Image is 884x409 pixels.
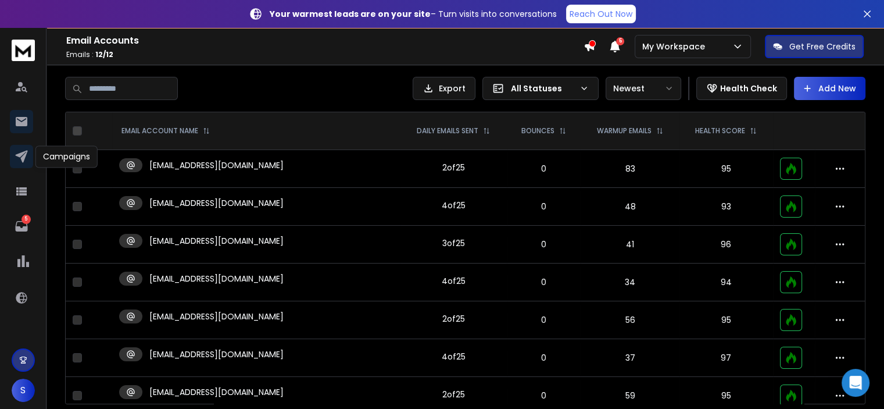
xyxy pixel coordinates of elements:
[149,348,284,360] p: [EMAIL_ADDRESS][DOMAIN_NAME]
[514,314,574,326] p: 0
[514,239,574,250] p: 0
[842,369,869,397] div: Open Intercom Messenger
[12,379,35,402] button: S
[581,264,679,301] td: 34
[789,41,856,52] p: Get Free Credits
[521,126,554,136] p: BOUNCES
[442,162,464,173] div: 2 of 25
[679,339,773,377] td: 97
[514,163,574,175] p: 0
[581,226,679,264] td: 41
[121,126,210,136] div: EMAIL ACCOUNT NAME
[581,188,679,226] td: 48
[606,77,681,100] button: Newest
[270,8,557,20] p: – Turn visits into conversations
[149,311,284,322] p: [EMAIL_ADDRESS][DOMAIN_NAME]
[570,8,632,20] p: Reach Out Now
[413,77,475,100] button: Export
[695,126,745,136] p: HEALTH SCORE
[149,386,284,398] p: [EMAIL_ADDRESS][DOMAIN_NAME]
[566,5,636,23] a: Reach Out Now
[442,313,464,325] div: 2 of 25
[441,275,465,287] div: 4 of 25
[270,8,431,20] strong: Your warmest leads are on your site
[642,41,710,52] p: My Workspace
[514,352,574,364] p: 0
[149,159,284,171] p: [EMAIL_ADDRESS][DOMAIN_NAME]
[511,83,575,94] p: All Statuses
[616,37,624,45] span: 5
[581,301,679,339] td: 56
[417,126,478,136] p: DAILY EMAILS SENT
[149,273,284,284] p: [EMAIL_ADDRESS][DOMAIN_NAME]
[149,235,284,247] p: [EMAIL_ADDRESS][DOMAIN_NAME]
[66,50,584,59] p: Emails :
[597,126,652,136] p: WARMUP EMAILS
[10,215,33,238] a: 5
[22,215,31,224] p: 5
[696,77,787,100] button: Health Check
[35,145,98,168] div: Campaigns
[765,35,864,58] button: Get Free Credits
[441,200,465,211] div: 4 of 25
[679,301,773,339] td: 95
[12,40,35,61] img: logo
[514,276,574,288] p: 0
[581,150,679,188] td: 83
[441,351,465,362] div: 4 of 25
[679,188,773,226] td: 93
[149,197,284,209] p: [EMAIL_ADDRESS][DOMAIN_NAME]
[95,49,113,59] span: 12 / 12
[66,34,584,48] h1: Email Accounts
[442,389,464,400] div: 2 of 25
[514,201,574,212] p: 0
[720,83,777,94] p: Health Check
[679,226,773,264] td: 96
[679,150,773,188] td: 95
[442,237,464,249] div: 3 of 25
[679,264,773,301] td: 94
[514,390,574,401] p: 0
[794,77,865,100] button: Add New
[581,339,679,377] td: 37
